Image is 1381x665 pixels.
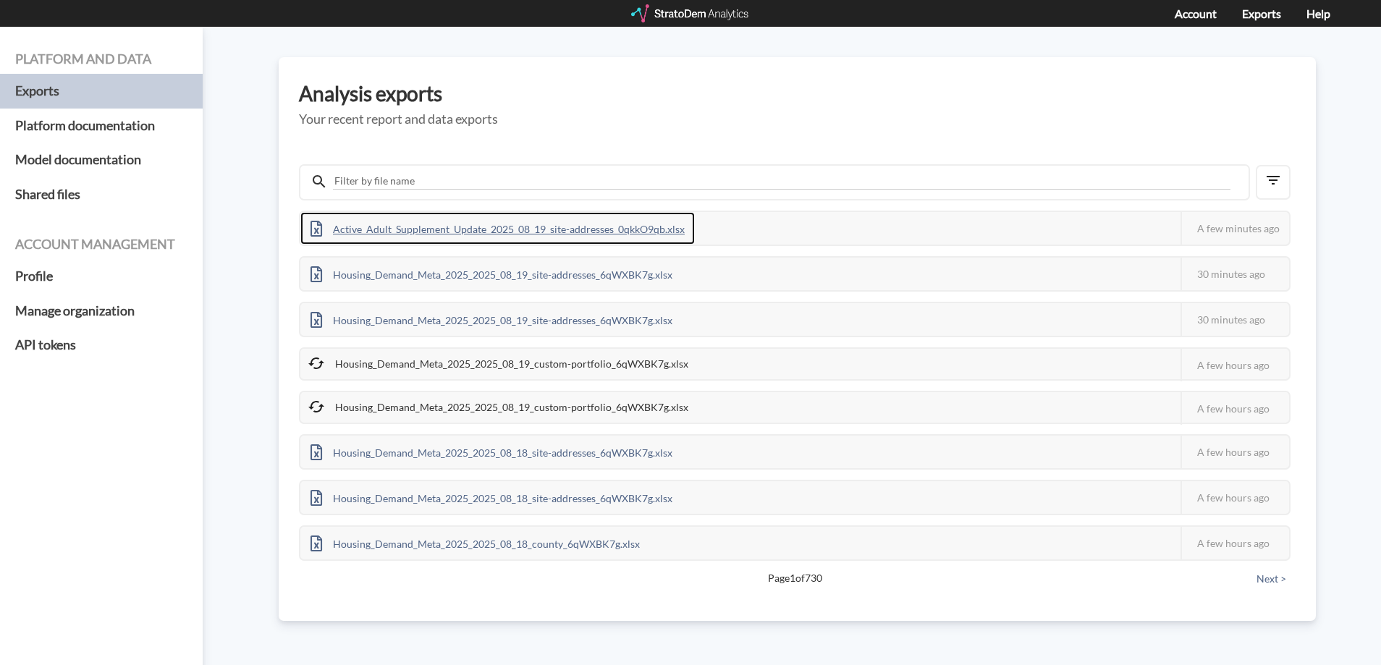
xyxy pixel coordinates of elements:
div: A few hours ago [1181,436,1289,468]
button: Next > [1252,571,1291,587]
a: Housing_Demand_Meta_2025_2025_08_19_site-addresses_6qWXBK7g.xlsx [300,266,683,279]
h4: Account management [15,237,187,252]
div: A few hours ago [1181,527,1289,559]
a: Model documentation [15,143,187,177]
a: Exports [1242,7,1281,20]
div: 30 minutes ago [1181,303,1289,336]
div: Housing_Demand_Meta_2025_2025_08_19_custom-portfolio_6qWXBK7g.xlsx [300,392,698,423]
div: Housing_Demand_Meta_2025_2025_08_18_site-addresses_6qWXBK7g.xlsx [300,436,683,468]
h3: Analysis exports [299,82,1296,105]
div: A few minutes ago [1181,212,1289,245]
a: Active_Adult_Supplement_Update_2025_08_19_site-addresses_0qkkO9qb.xlsx [300,221,695,233]
div: Housing_Demand_Meta_2025_2025_08_18_site-addresses_6qWXBK7g.xlsx [300,481,683,514]
a: Housing_Demand_Meta_2025_2025_08_18_site-addresses_6qWXBK7g.xlsx [300,490,683,502]
div: 30 minutes ago [1181,258,1289,290]
input: Filter by file name [333,173,1230,190]
div: Housing_Demand_Meta_2025_2025_08_19_site-addresses_6qWXBK7g.xlsx [300,258,683,290]
div: A few hours ago [1181,392,1289,425]
a: Housing_Demand_Meta_2025_2025_08_19_site-addresses_6qWXBK7g.xlsx [300,312,683,324]
a: Housing_Demand_Meta_2025_2025_08_18_site-addresses_6qWXBK7g.xlsx [300,444,683,457]
a: Help [1306,7,1330,20]
h5: Your recent report and data exports [299,112,1296,127]
a: Housing_Demand_Meta_2025_2025_08_18_county_6qWXBK7g.xlsx [300,535,650,548]
span: Page 1 of 730 [350,571,1240,585]
a: API tokens [15,328,187,363]
div: A few hours ago [1181,349,1289,381]
h4: Platform and data [15,52,187,67]
a: Platform documentation [15,109,187,143]
a: Account [1175,7,1217,20]
div: Housing_Demand_Meta_2025_2025_08_19_custom-portfolio_6qWXBK7g.xlsx [300,349,698,379]
div: A few hours ago [1181,481,1289,514]
a: Profile [15,259,187,294]
div: Housing_Demand_Meta_2025_2025_08_18_county_6qWXBK7g.xlsx [300,527,650,559]
div: Housing_Demand_Meta_2025_2025_08_19_site-addresses_6qWXBK7g.xlsx [300,303,683,336]
a: Manage organization [15,294,187,329]
a: Shared files [15,177,187,212]
div: Active_Adult_Supplement_Update_2025_08_19_site-addresses_0qkkO9qb.xlsx [300,212,695,245]
a: Exports [15,74,187,109]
